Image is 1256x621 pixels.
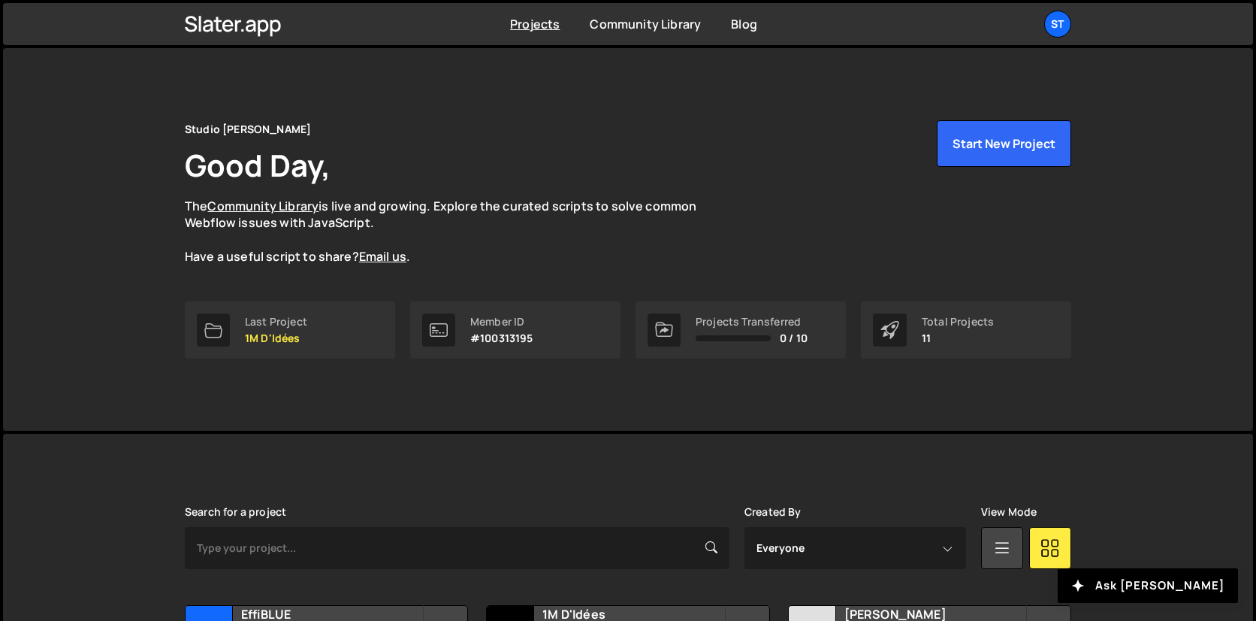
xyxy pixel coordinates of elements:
a: Email us [359,248,406,265]
a: Community Library [207,198,319,214]
a: Last Project 1M D'Idées [185,301,395,359]
label: Created By [744,506,802,518]
button: Start New Project [937,120,1071,167]
div: Member ID [470,316,533,328]
a: St [1044,11,1071,38]
label: Search for a project [185,506,286,518]
a: Blog [731,16,757,32]
a: Projects [510,16,560,32]
p: #100313195 [470,332,533,344]
span: 0 / 10 [780,332,808,344]
p: 1M D'Idées [245,332,307,344]
div: Studio [PERSON_NAME] [185,120,311,138]
div: Last Project [245,316,307,328]
p: The is live and growing. Explore the curated scripts to solve common Webflow issues with JavaScri... [185,198,726,265]
div: Projects Transferred [696,316,808,328]
button: Ask [PERSON_NAME] [1058,568,1238,603]
input: Type your project... [185,527,729,569]
h1: Good Day, [185,144,331,186]
div: Total Projects [922,316,994,328]
label: View Mode [981,506,1037,518]
a: Community Library [590,16,701,32]
p: 11 [922,332,994,344]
